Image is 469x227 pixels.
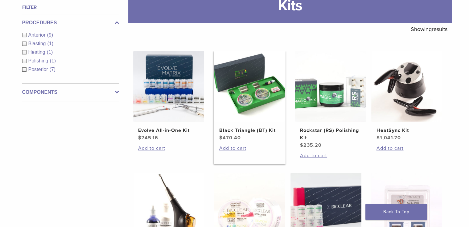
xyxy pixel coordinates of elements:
[300,142,322,148] bdi: 235.20
[133,51,205,141] a: Evolve All-in-One KitEvolve All-in-One Kit $745.16
[371,51,443,141] a: HeatSync KitHeatSync Kit $1,041.70
[138,135,142,141] span: $
[47,41,53,46] span: (1)
[365,204,427,220] a: Back To Top
[50,67,56,72] span: (7)
[295,51,366,122] img: Rockstar (RS) Polishing Kit
[300,152,361,159] a: Add to cart: “Rockstar (RS) Polishing Kit”
[295,51,367,149] a: Rockstar (RS) Polishing KitRockstar (RS) Polishing Kit $235.20
[376,135,401,141] bdi: 1,041.70
[300,127,361,141] h2: Rockstar (RS) Polishing Kit
[47,50,53,55] span: (1)
[411,23,447,36] p: Showing results
[219,145,280,152] a: Add to cart: “Black Triangle (BT) Kit”
[138,145,199,152] a: Add to cart: “Evolve All-in-One Kit”
[22,89,119,96] label: Components
[376,135,380,141] span: $
[214,51,286,141] a: Black Triangle (BT) KitBlack Triangle (BT) Kit $470.40
[300,142,303,148] span: $
[371,51,442,122] img: HeatSync Kit
[28,32,47,38] span: Anterior
[138,127,199,134] h2: Evolve All-in-One Kit
[214,51,285,122] img: Black Triangle (BT) Kit
[376,127,437,134] h2: HeatSync Kit
[22,4,119,11] h4: Filter
[28,58,50,63] span: Polishing
[219,135,222,141] span: $
[28,50,47,55] span: Heating
[138,135,158,141] bdi: 745.16
[22,19,119,26] label: Procedures
[219,127,280,134] h2: Black Triangle (BT) Kit
[28,41,47,46] span: Blasting
[133,51,204,122] img: Evolve All-in-One Kit
[376,145,437,152] a: Add to cart: “HeatSync Kit”
[50,58,56,63] span: (1)
[47,32,53,38] span: (9)
[219,135,241,141] bdi: 470.40
[28,67,50,72] span: Posterior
